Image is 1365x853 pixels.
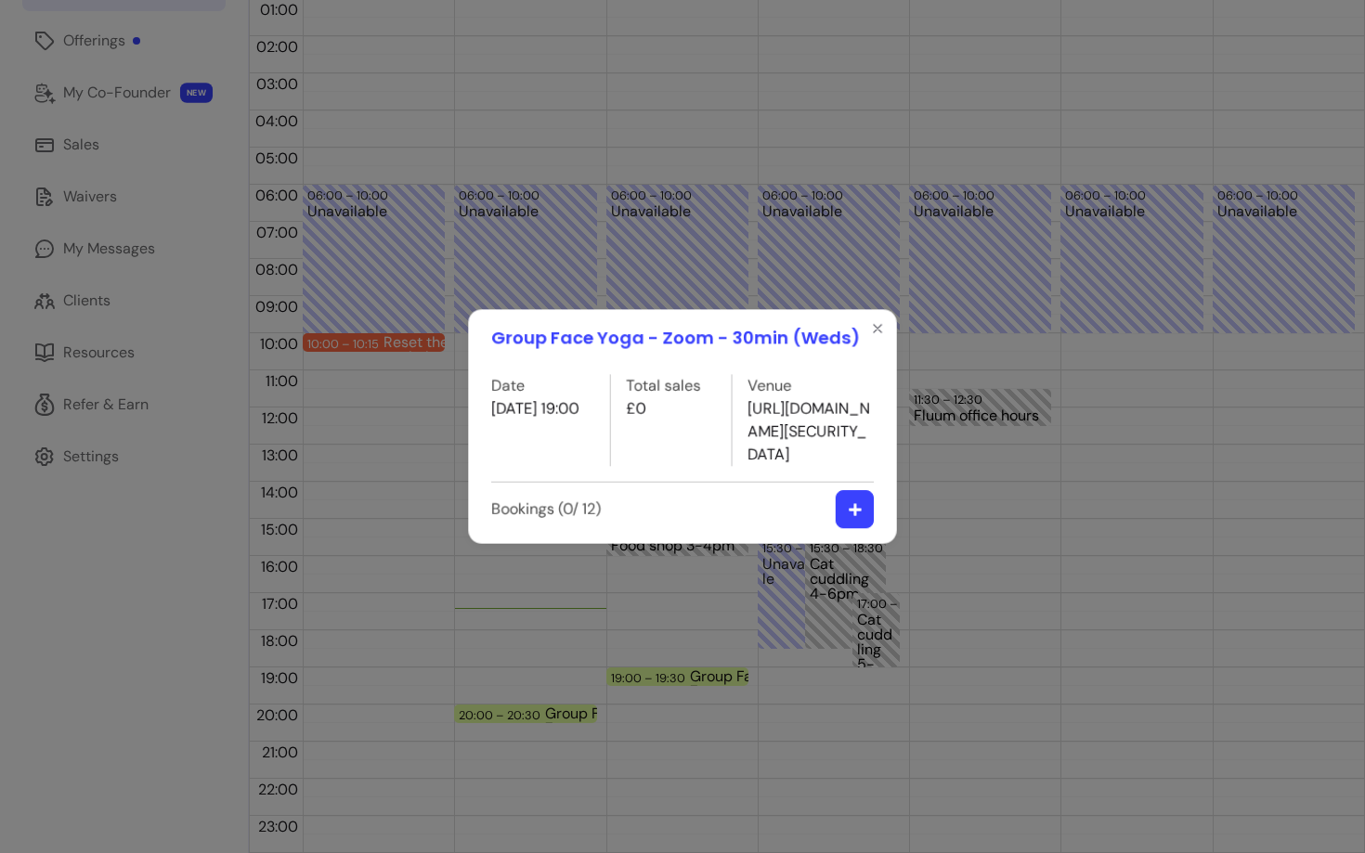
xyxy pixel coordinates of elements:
label: Venue [747,374,874,397]
button: Close [863,313,893,343]
p: [DATE] 19:00 [491,397,579,420]
h1: Group Face Yoga - Zoom - 30min (Weds) [491,325,861,352]
label: Bookings ( 0 / 12 ) [491,498,601,521]
p: £0 [626,397,700,420]
p: [URL][DOMAIN_NAME][SECURITY_DATA] [747,397,874,466]
label: Date [491,374,579,397]
label: Total sales [626,374,700,397]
